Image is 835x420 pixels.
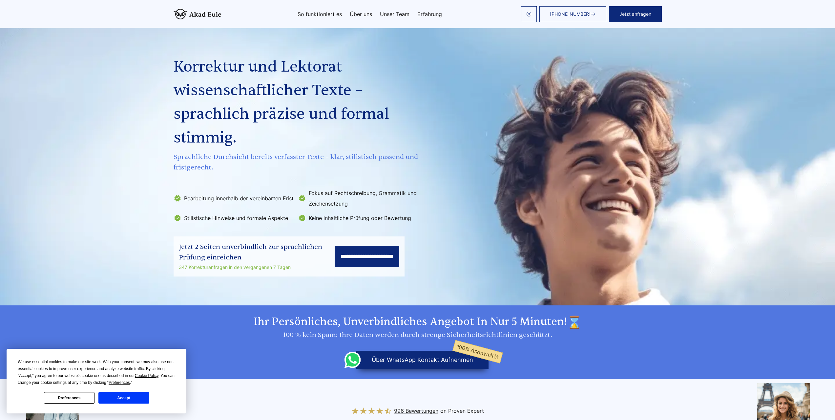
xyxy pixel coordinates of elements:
span: Cookie Policy [135,373,158,378]
img: email [526,11,532,17]
span: 100% Anonymität [453,340,503,364]
h2: Ihr persönliches, unverbindliches Angebot in nur 5 Minuten! [174,315,662,330]
a: 996 Bewertungenon Proven Expert [351,406,484,416]
div: 100 % kein Spam: Ihre Daten werden durch strenge Sicherheitsrichtlinien geschützt. [174,330,662,340]
a: Unser Team [380,11,409,17]
img: time [567,315,582,330]
div: We use essential cookies to make our site work. With your consent, we may also use non-essential ... [18,359,175,386]
span: Sprachliche Durchsicht bereits verfasster Texte – klar, stilistisch passend und fristgerecht. [174,152,420,173]
img: logo [174,9,221,19]
button: Jetzt anfragen [609,6,662,22]
li: Fokus auf Rechtschreibung, Grammatik und Zeichensetzung [298,188,419,209]
div: Jetzt 2 Seiten unverbindlich zur sprachlichen Prüfung einreichen [179,242,335,263]
a: Über uns [350,11,372,17]
button: Preferences [44,392,94,404]
div: Cookie Consent Prompt [7,349,186,413]
span: Preferences [109,380,130,385]
span: 996 Bewertungen [394,406,438,416]
div: 347 Korrekturanfragen in den vergangenen 7 Tagen [179,263,335,271]
a: [PHONE_NUMBER] [539,6,606,22]
a: Erfahrung [417,11,442,17]
li: Keine inhaltliche Prüfung oder Bewertung [298,213,419,223]
h1: Korrektur und Lektorat wissenschaftlicher Texte – sprachlich präzise und formal stimmig. [174,55,420,150]
button: Accept [98,392,149,404]
a: So funktioniert es [298,11,342,17]
li: Bearbeitung innerhalb der vereinbarten Frist [174,188,294,209]
button: über WhatsApp Kontakt aufnehmen100% Anonymität [356,351,489,369]
li: Stilistische Hinweise und formale Aspekte [174,213,294,223]
span: [PHONE_NUMBER] [550,11,591,17]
